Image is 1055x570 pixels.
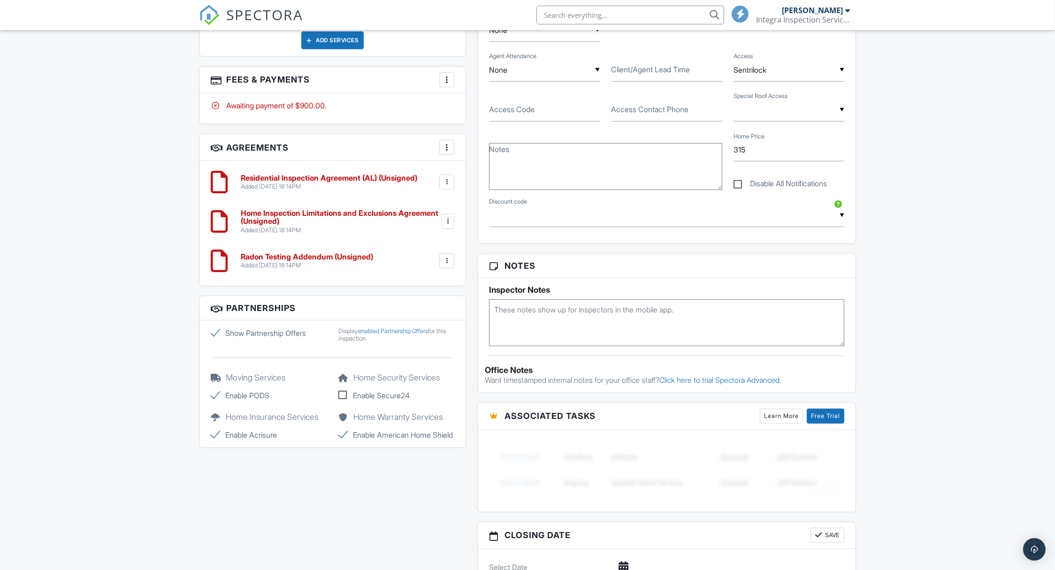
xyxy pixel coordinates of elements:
label: Special Roof Access [734,92,787,100]
label: Discount code [489,198,527,206]
h5: Inspector Notes [489,285,844,295]
div: Awaiting payment of $900.00. [211,100,454,111]
label: Enable American Home Shield [338,429,455,441]
label: Access Contact Phone [612,104,689,114]
label: Access Code [489,104,535,114]
a: enabled Partnership Offers [358,327,428,334]
label: Show Partnership Offers [211,327,327,339]
img: The Best Home Inspection Software - Spectora [199,5,220,25]
a: Learn More [760,409,803,424]
img: blurred-tasks-251b60f19c3f713f9215ee2a18cbf2105fc2d72fcd585247cf5e9ec0c957c1dd.png [489,437,844,502]
span: Associated Tasks [505,410,596,422]
input: Home Price [734,138,844,161]
div: Office Notes [485,365,849,375]
a: Residential Inspection Agreement (AL) (Unsigned) Added [DATE] 18:14PM [241,174,417,190]
span: SPECTORA [226,5,303,24]
label: Home Price [734,132,764,141]
input: Access Contact Phone [612,99,722,122]
h5: Home Security Services [338,373,455,382]
p: Want timestamped internal notes for your office staff? [485,375,849,385]
div: Added [DATE] 18:14PM [241,183,417,190]
div: Added [DATE] 18:14PM [241,227,440,234]
input: Search everything... [536,6,724,24]
input: Access Code [489,99,600,122]
h3: Partnerships [199,296,466,320]
label: Client/Agent Lead Time [612,64,690,75]
label: Enable Acrisure [211,429,327,441]
a: Free Trial [807,409,844,424]
input: Client/Agent Lead Time [612,59,722,82]
label: Enable Secure24 [338,390,455,401]
h5: Home Warranty Services [338,412,455,422]
label: Notes [489,144,509,154]
label: Enable PODS [211,390,327,401]
h6: Radon Testing Addendum (Unsigned) [241,253,373,261]
div: Integra Inspection Services, LLC [756,15,850,24]
div: [PERSON_NAME] [782,6,843,15]
a: Radon Testing Addendum (Unsigned) Added [DATE] 18:14PM [241,253,373,269]
textarea: Notes [489,143,722,190]
h5: Home Insurance Services [211,412,327,422]
h5: Moving Services [211,373,327,382]
div: Open Intercom Messenger [1023,538,1046,561]
span: Closing date [505,529,571,541]
h3: Fees & Payments [199,67,466,93]
a: Click here to trial Spectora Advanced. [659,375,781,385]
label: Access [734,52,753,61]
h6: Home Inspection Limitations and Exclusions Agreement (Unsigned) [241,209,440,226]
label: Disable All Notifications [734,179,827,191]
h6: Residential Inspection Agreement (AL) (Unsigned) [241,174,417,182]
a: Home Inspection Limitations and Exclusions Agreement (Unsigned) Added [DATE] 18:14PM [241,209,440,234]
h3: Agreements [199,134,466,161]
div: Display for this inspection. [338,327,455,342]
a: SPECTORA [199,13,303,32]
div: Add Services [301,31,364,49]
div: Added [DATE] 18:14PM [241,262,373,269]
label: Agent Attendance [489,52,536,61]
h3: Notes [478,254,856,278]
button: Save [810,528,844,543]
